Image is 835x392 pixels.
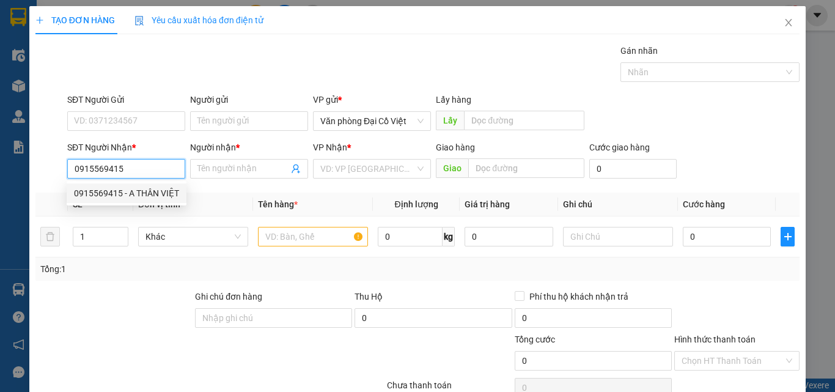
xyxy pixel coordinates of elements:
button: delete [40,227,60,246]
div: VP gửi [313,93,431,106]
span: TẠO ĐƠN HÀNG [35,15,115,25]
span: user-add [291,164,301,174]
input: Dọc đường [468,158,584,178]
input: 0 [465,227,553,246]
span: Giao hàng [436,142,475,152]
span: kg [443,227,455,246]
span: plus [781,232,794,242]
input: Dọc đường [464,111,584,130]
div: Người gửi [190,93,308,106]
div: 0915569415 - A THÂN VIỆT [67,183,186,203]
span: Yêu cầu xuất hóa đơn điện tử [134,15,263,25]
span: Thu Hộ [355,292,383,301]
img: icon [134,16,144,26]
div: 0915569415 - A THÂN VIỆT [74,187,179,200]
label: Ghi chú đơn hàng [195,292,262,301]
input: Ghi Chú [563,227,673,246]
div: SĐT Người Gửi [67,93,185,106]
span: Giao [436,158,468,178]
b: [PERSON_NAME] [74,29,206,49]
span: Lấy hàng [436,95,471,105]
h2: 4T81XW1A [7,71,98,91]
input: Ghi chú đơn hàng [195,308,352,328]
div: SĐT Người Nhận [67,141,185,154]
span: Định lượng [394,199,438,209]
label: Gán nhãn [620,46,658,56]
span: close [784,18,793,28]
th: Ghi chú [558,193,678,216]
span: Phí thu hộ khách nhận trả [524,290,633,303]
label: Hình thức thanh toán [674,335,756,344]
input: Cước giao hàng [589,159,677,179]
span: Khác [145,227,241,246]
span: Lấy [436,111,464,130]
input: VD: Bàn, Ghế [258,227,368,246]
span: VP Nhận [313,142,347,152]
h2: VP Nhận: Văn phòng Đồng Hới [64,71,295,187]
div: Tổng: 1 [40,262,323,276]
span: Tổng cước [515,335,555,344]
span: Giá trị hàng [465,199,510,209]
button: plus [781,227,795,246]
span: Văn phòng Đại Cồ Việt [320,112,424,130]
span: Tên hàng [258,199,298,209]
label: Cước giao hàng [589,142,650,152]
button: Close [771,6,806,40]
span: Cước hàng [683,199,725,209]
div: Người nhận [190,141,308,154]
span: plus [35,16,44,24]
